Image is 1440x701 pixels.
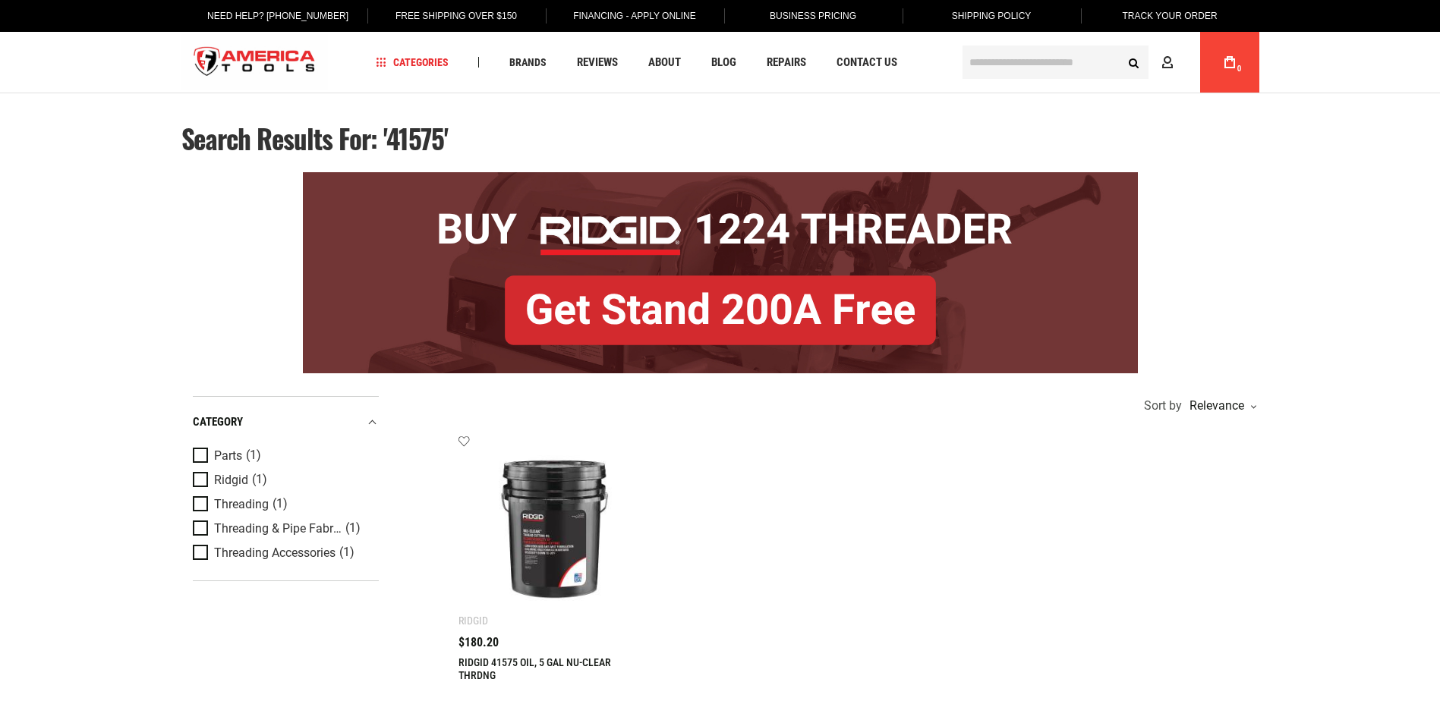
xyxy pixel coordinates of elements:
span: Search results for: '41575' [181,118,449,158]
a: Threading Accessories (1) [193,545,375,561]
img: America Tools [181,34,329,91]
span: Ridgid [214,473,248,487]
a: Threading & Pipe Fabrication (1) [193,520,375,537]
span: Contact Us [837,57,897,68]
span: (1) [246,449,261,462]
div: Relevance [1186,400,1256,412]
a: BOGO: Buy RIDGID® 1224 Threader, Get Stand 200A Free! [303,172,1138,184]
span: About [648,57,681,68]
a: Ridgid (1) [193,472,375,489]
a: 0 [1215,32,1244,93]
img: BOGO: Buy RIDGID® 1224 Threader, Get Stand 200A Free! [303,172,1138,373]
span: (1) [273,498,288,511]
a: Blog [704,52,743,73]
a: Categories [369,52,455,73]
button: Search [1120,48,1149,77]
span: (1) [339,546,354,559]
span: Reviews [577,57,618,68]
a: Contact Us [830,52,904,73]
img: RIDGID 41575 OIL, 5 GAL NU-CLEAR THRDNG [474,450,635,611]
span: Sort by [1144,400,1182,412]
span: Threading & Pipe Fabrication [214,522,342,536]
span: Threading Accessories [214,546,336,560]
div: Ridgid [458,615,488,627]
span: Brands [509,57,547,68]
a: Brands [503,52,553,73]
span: Threading [214,498,269,511]
a: store logo [181,34,329,91]
span: Repairs [767,57,806,68]
a: Reviews [570,52,625,73]
span: (1) [252,473,267,486]
span: 0 [1237,64,1242,73]
span: Shipping Policy [952,11,1032,21]
div: Product Filters [193,396,379,581]
span: (1) [345,522,361,535]
a: Parts (1) [193,448,375,464]
span: $180.20 [458,637,499,649]
div: category [193,412,379,432]
a: About [641,52,688,73]
span: Blog [711,57,736,68]
span: Categories [376,57,449,68]
span: Parts [214,449,242,463]
a: RIDGID 41575 OIL, 5 GAL NU-CLEAR THRDNG [458,656,611,681]
a: Repairs [760,52,813,73]
a: Threading (1) [193,496,375,513]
